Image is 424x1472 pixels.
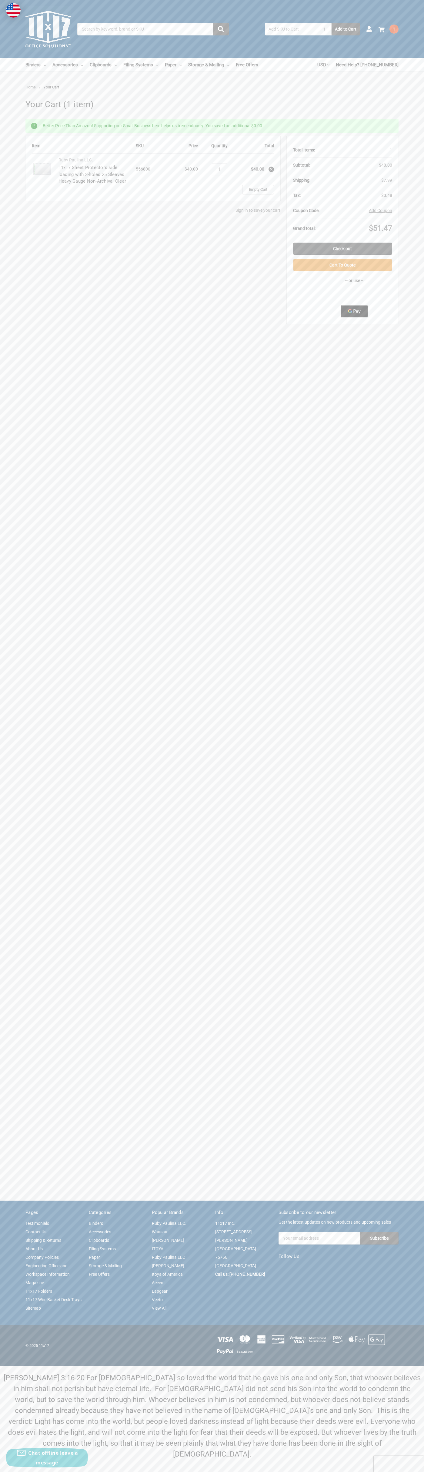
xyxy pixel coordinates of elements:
[185,167,198,171] span: $40.00
[152,1289,168,1294] a: Lapgear
[58,157,130,163] p: Ruby Paulina LLC.
[43,85,59,89] span: Your Cart
[25,1246,43,1251] a: About Us
[165,58,182,71] a: Paper
[32,143,136,154] th: Item
[6,1448,88,1467] button: Chat offline leave a message
[136,167,150,171] span: 556800
[293,259,392,271] button: Cart To Quote
[152,1272,183,1277] a: Itoya of America
[152,1246,163,1251] a: ITOYA
[293,193,301,198] strong: Tax:
[89,1255,100,1260] a: Paper
[89,1263,122,1268] a: Storage & Mailing
[28,1450,78,1466] span: Chat offline leave a message
[25,6,71,52] img: 11x17.com
[279,1253,399,1260] h5: Follow Us
[89,1238,109,1243] a: Clipboards
[32,159,52,179] img: 11x17 Sheet Protectors side loading with 3-holes 25 Sleeves Heavy Gauge Non-Archival Clear
[25,1238,61,1243] a: Shipping & Returns
[265,23,317,35] input: Add SKU to Cart
[25,1306,41,1311] a: Sitemap
[238,143,274,154] th: Total
[242,185,274,194] a: Empty Cart
[152,1263,184,1268] a: [PERSON_NAME]
[336,58,399,71] a: Need Help? [PHONE_NUMBER]
[152,1280,165,1285] a: Accent
[3,1372,421,1460] p: [PERSON_NAME] 3:16-20 For [DEMOGRAPHIC_DATA] so loved the world that he gave his one and only Son...
[25,1209,82,1216] h5: Pages
[251,167,264,171] strong: $40.00
[381,193,392,198] span: $3.48
[341,305,368,317] button: Google Pay
[152,1238,184,1243] a: [PERSON_NAME]
[215,1272,265,1277] a: Call us: [PHONE_NUMBER]
[25,1229,46,1234] a: Contact Us
[293,243,392,255] a: Check out
[52,58,83,71] a: Accessories
[25,1289,52,1294] a: 11x17 Folders
[77,23,229,35] input: Search by keyword, brand or SKU
[360,1232,399,1245] input: Subscribe
[369,207,392,214] button: Add Coupon
[152,1255,185,1260] a: Ruby Paulina LLC
[293,163,310,167] strong: Subtotal:
[165,143,201,154] th: Price
[215,1219,272,1270] address: 11x17 Inc. [STREET_ADDRESS][PERSON_NAME] [GEOGRAPHIC_DATA] 75766 [GEOGRAPHIC_DATA]
[152,1209,209,1216] h5: Popular Brands
[25,58,46,71] a: Binders
[279,1209,399,1216] h5: Subscribe to our newsletter
[25,1343,209,1349] p: © 2025 11x17
[293,148,315,152] strong: Total Items:
[25,1263,70,1285] a: Engineering Office and Workspace Information Magazine
[293,226,315,231] strong: Grand total:
[316,277,392,284] p: -- or use --
[293,178,310,183] strong: Shipping:
[236,58,258,71] a: Free Offers
[58,165,126,184] a: 11x17 Sheet Protectors side loading with 3-holes 25 Sleeves Heavy Gauge Non-Archival Clear
[332,290,377,302] iframe: PayPal-paypal
[89,1221,103,1226] a: Binders
[89,1272,110,1277] a: Free Offers
[389,25,399,34] span: 1
[215,1209,272,1216] h5: Info
[332,23,360,35] button: Add to Cart
[317,58,329,71] a: USD
[235,208,280,213] a: Sign in to save your cart
[25,98,399,111] h1: Your Cart (1 item)
[25,1255,59,1260] a: Company Policies
[89,1229,111,1234] a: Accessories
[369,224,392,233] span: $51.47
[152,1229,167,1234] a: Wausau
[25,85,36,89] a: Home
[279,1219,399,1225] p: Get the latest updates on new products and upcoming sales
[152,1306,166,1311] a: View All
[25,1221,49,1226] a: Testimonials
[152,1221,186,1226] a: Ruby Paulina LLC.
[279,1232,360,1245] input: Your email address
[188,58,229,71] a: Storage & Mailing
[381,178,392,183] a: $7.99
[315,143,392,157] div: 1
[152,1297,163,1302] a: Vecto
[90,58,117,71] a: Clipboards
[379,21,399,37] a: 1
[6,3,21,18] img: duty and tax information for United States
[123,58,159,71] a: Filing Systems
[89,1209,146,1216] h5: Categories
[379,163,392,167] span: $40.00
[201,143,238,154] th: Quantity
[293,208,319,213] strong: Coupon Code:
[43,123,262,128] span: Better Price Than Amazon! Supporting our Small Business here helps us tremendously! You saved an ...
[89,1246,116,1251] a: Filing Systems
[25,1297,82,1302] a: 11x17 Wire Basket Desk Trays
[136,143,165,154] th: SKU
[374,1456,424,1472] iframe: Google Customer Reviews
